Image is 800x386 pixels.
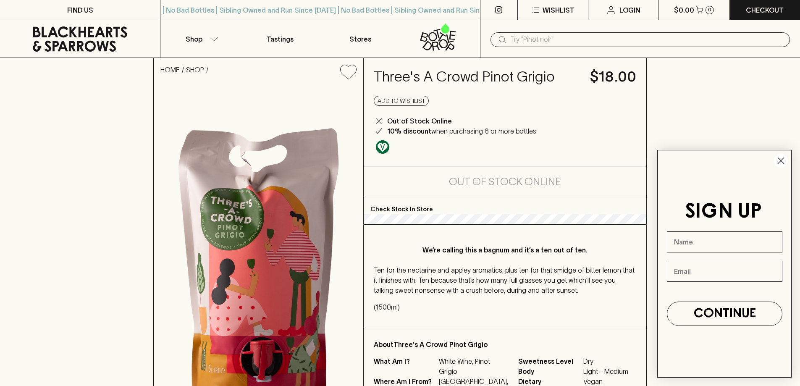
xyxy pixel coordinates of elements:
span: Dry [583,356,636,366]
a: SHOP [186,66,204,74]
p: Ten for the nectarine and appley aromatics, plus ten for that smidge of bitter lemon that it fini... [374,265,636,295]
p: Shop [186,34,202,44]
button: Add to wishlist [337,61,360,83]
button: Close dialog [774,153,788,168]
img: Vegan [376,140,389,154]
a: Tastings [240,20,320,58]
p: FIND US [67,5,93,15]
a: Made without the use of any animal products. [374,138,391,156]
h4: $18.00 [590,68,636,86]
input: Name [667,231,782,252]
a: Stores [320,20,400,58]
div: FLYOUT Form [649,142,800,386]
p: Login [619,5,640,15]
span: SIGN UP [685,202,762,222]
p: $0.00 [674,5,694,15]
h5: Out of Stock Online [449,175,561,189]
b: 10% discount [387,127,431,135]
p: What Am I? [374,356,437,376]
a: HOME [160,66,180,74]
input: Try "Pinot noir" [511,33,783,46]
p: Tastings [267,34,294,44]
span: Body [518,366,581,376]
p: We’re calling this a bagnum and it’s a ten out of ten. [391,245,619,255]
input: Email [667,261,782,282]
p: Out of Stock Online [387,116,452,126]
p: Checkout [746,5,784,15]
button: CONTINUE [667,302,782,326]
button: Add to wishlist [374,96,429,106]
p: (1500ml) [374,302,636,312]
p: when purchasing 6 or more bottles [387,126,536,136]
h4: Three's A Crowd Pinot Grigio [374,68,580,86]
p: About Three's A Crowd Pinot Grigio [374,339,636,349]
button: Shop [160,20,240,58]
p: Check Stock In Store [364,198,646,214]
span: Sweetness Level [518,356,581,366]
span: Light - Medium [583,366,636,376]
p: Wishlist [543,5,574,15]
p: 0 [708,8,711,12]
p: White Wine, Pinot Grigio [439,356,508,376]
p: Stores [349,34,371,44]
